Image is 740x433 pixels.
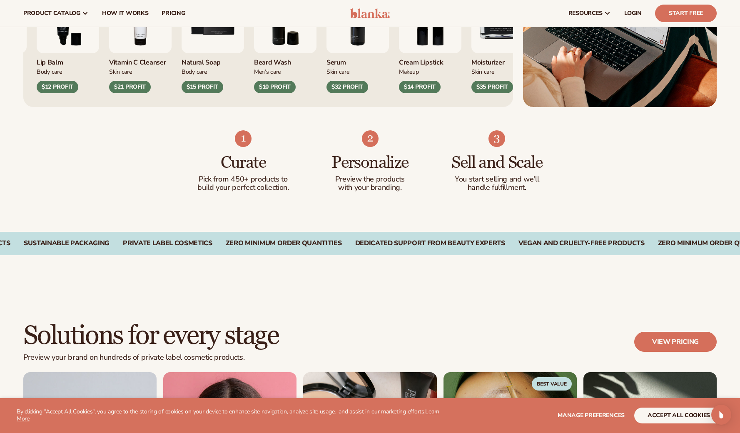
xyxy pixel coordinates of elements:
button: Manage preferences [558,408,625,423]
p: with your branding. [323,184,417,192]
button: accept all cookies [634,408,723,423]
div: $35 PROFIT [471,81,513,93]
img: Shopify Image 6 [488,130,505,147]
div: $21 PROFIT [109,81,151,93]
span: How It Works [102,10,149,17]
h3: Personalize [323,154,417,172]
img: Shopify Image 5 [362,130,379,147]
div: Skin Care [326,67,389,76]
div: Skin Care [109,67,172,76]
div: Vitamin C Cleanser [109,53,172,67]
div: DEDICATED SUPPORT FROM BEAUTY EXPERTS [355,239,505,247]
div: Open Intercom Messenger [711,405,731,425]
span: Manage preferences [558,411,625,419]
div: Serum [326,53,389,67]
div: $32 PROFIT [326,81,368,93]
p: By clicking "Accept All Cookies", you agree to the storing of cookies on your device to enhance s... [17,408,446,423]
span: LOGIN [624,10,642,17]
span: Best Value [532,377,572,391]
p: You start selling and we'll [450,175,544,184]
div: Makeup [399,67,461,76]
div: ZERO MINIMUM ORDER QUANTITIES [226,239,342,247]
div: Body Care [37,67,99,76]
div: PRIVATE LABEL COSMETICS [123,239,212,247]
img: Shopify Image 4 [235,130,252,147]
span: resources [568,10,603,17]
div: SUSTAINABLE PACKAGING [24,239,110,247]
div: Lip Balm [37,53,99,67]
div: $14 PROFIT [399,81,441,93]
span: product catalog [23,10,80,17]
h3: Curate [197,154,290,172]
span: pricing [162,10,185,17]
p: handle fulfillment. [450,184,544,192]
div: Skin Care [471,67,534,76]
h2: Solutions for every stage [23,322,279,350]
h3: Sell and Scale [450,154,544,172]
div: $10 PROFIT [254,81,296,93]
p: Pick from 450+ products to build your perfect collection. [197,175,290,192]
div: $15 PROFIT [182,81,223,93]
div: Body Care [182,67,244,76]
div: Natural Soap [182,53,244,67]
a: Start Free [655,5,717,22]
div: $12 PROFIT [37,81,78,93]
p: Preview the products [323,175,417,184]
div: Cream Lipstick [399,53,461,67]
div: Moisturizer [471,53,534,67]
div: Beard Wash [254,53,316,67]
div: Men’s Care [254,67,316,76]
a: View pricing [634,332,717,352]
div: Vegan and Cruelty-Free Products [518,239,645,247]
a: Learn More [17,408,439,423]
p: Preview your brand on hundreds of private label cosmetic products. [23,353,279,362]
img: logo [350,8,390,18]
